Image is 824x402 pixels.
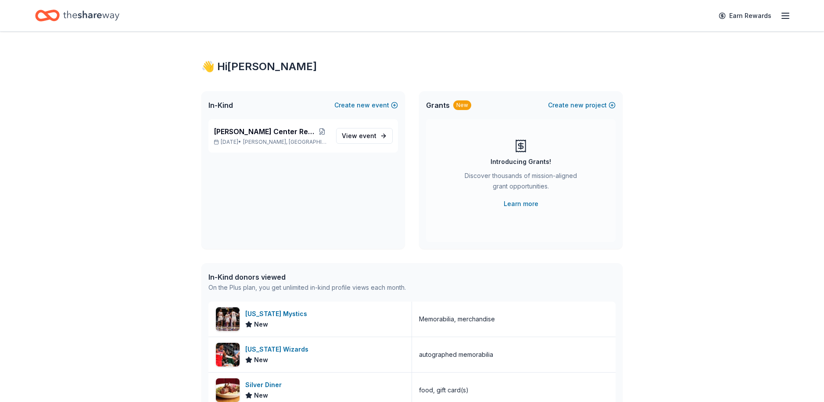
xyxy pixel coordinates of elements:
span: [PERSON_NAME], [GEOGRAPHIC_DATA] [243,139,329,146]
a: Learn more [504,199,538,209]
div: Memorabilia, merchandise [419,314,495,324]
div: Discover thousands of mission-aligned grant opportunities. [461,171,580,195]
div: food, gift card(s) [419,385,469,395]
span: [PERSON_NAME] Center Restoration [214,126,315,137]
button: Createnewevent [334,100,398,110]
div: [US_STATE] Wizards [245,344,312,355]
span: new [570,100,584,110]
span: New [254,319,268,330]
div: In-Kind donors viewed [208,272,406,282]
span: new [357,100,370,110]
p: [DATE] • [214,139,329,146]
span: New [254,390,268,401]
button: Createnewproject [548,100,616,110]
span: Grants [426,100,450,110]
a: Home [35,5,119,26]
a: Earn Rewards [713,8,777,24]
img: Image for Silver Diner [216,378,240,402]
div: On the Plus plan, you get unlimited in-kind profile views each month. [208,282,406,293]
div: [US_STATE] Mystics [245,309,311,319]
span: New [254,355,268,365]
img: Image for Washington Wizards [216,343,240,366]
div: autographed memorabilia [419,349,493,360]
span: View [342,131,376,141]
div: New [453,100,471,110]
div: Introducing Grants! [491,157,551,167]
div: Silver Diner [245,380,285,390]
img: Image for Washington Mystics [216,307,240,331]
a: View event [336,128,393,144]
div: 👋 Hi [PERSON_NAME] [201,60,623,74]
span: event [359,132,376,139]
span: In-Kind [208,100,233,110]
